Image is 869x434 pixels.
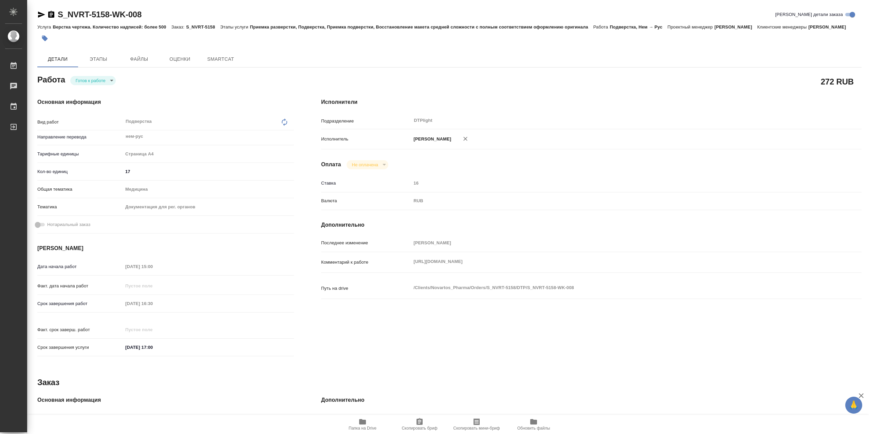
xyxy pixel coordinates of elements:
[321,259,411,266] p: Комментарий к работе
[123,184,294,195] div: Медицина
[402,426,437,431] span: Скопировать бриф
[123,201,294,213] div: Документация для рег. органов
[411,282,816,294] textarea: /Clients/Novartos_Pharma/Orders/S_NVRT-5158/DTP/S_NVRT-5158-WK-008
[321,98,862,106] h4: Исполнители
[37,396,294,404] h4: Основная информация
[757,24,809,30] p: Клиентские менеджеры
[321,118,411,125] p: Подразделение
[37,134,123,140] p: Направление перевода
[321,136,411,143] p: Исполнитель
[334,415,391,434] button: Папка на Drive
[58,10,142,19] a: S_NVRT-5158-WK-008
[37,186,123,193] p: Общая тематика
[347,160,388,169] div: Готов к работе
[74,78,108,83] button: Готов к работе
[411,195,816,207] div: RUB
[123,299,182,308] input: Пустое поле
[164,55,196,63] span: Оценки
[411,136,451,143] p: [PERSON_NAME]
[123,262,182,271] input: Пустое поле
[350,162,380,168] button: Не оплачена
[123,281,182,291] input: Пустое поле
[349,426,376,431] span: Папка на Drive
[321,396,862,404] h4: Дополнительно
[37,283,123,289] p: Факт. дата начала работ
[517,426,550,431] span: Обновить файлы
[411,413,816,423] input: Пустое поле
[667,24,714,30] p: Проектный менеджер
[37,151,123,157] p: Тарифные единицы
[123,148,294,160] div: Страница А4
[448,415,505,434] button: Скопировать мини-бриф
[123,325,182,335] input: Пустое поле
[186,24,220,30] p: S_NVRT-5158
[37,24,53,30] p: Услуга
[821,76,854,87] h2: 272 RUB
[37,119,123,126] p: Вид работ
[123,413,294,423] input: Пустое поле
[37,377,59,388] h2: Заказ
[391,415,448,434] button: Скопировать бриф
[37,73,65,85] h2: Работа
[171,24,186,30] p: Заказ:
[47,221,90,228] span: Нотариальный заказ
[715,24,757,30] p: [PERSON_NAME]
[610,24,667,30] p: Подверстка, Нем → Рус
[411,256,816,267] textarea: [URL][DOMAIN_NAME]
[37,263,123,270] p: Дата начала работ
[453,426,500,431] span: Скопировать мини-бриф
[47,11,55,19] button: Скопировать ссылку
[411,178,816,188] input: Пустое поле
[37,326,123,333] p: Факт. срок заверш. работ
[37,300,123,307] p: Срок завершения работ
[775,11,843,18] span: [PERSON_NAME] детали заказа
[82,55,115,63] span: Этапы
[220,24,250,30] p: Этапы услуги
[321,197,411,204] p: Валюта
[123,167,294,176] input: ✎ Введи что-нибудь
[848,398,859,412] span: 🙏
[250,24,593,30] p: Приемка разверстки, Подверстка, Приемка подверстки, Восстановление макета средней сложности с пол...
[321,285,411,292] p: Путь на drive
[321,180,411,187] p: Ставка
[458,131,473,146] button: Удалить исполнителя
[37,344,123,351] p: Срок завершения услуги
[70,76,116,85] div: Готов к работе
[505,415,562,434] button: Обновить файлы
[321,161,341,169] h4: Оплата
[321,240,411,246] p: Последнее изменение
[53,24,171,30] p: Верстка чертежа. Количество надписей: более 500
[593,24,610,30] p: Работа
[37,244,294,252] h4: [PERSON_NAME]
[321,221,862,229] h4: Дополнительно
[37,98,294,106] h4: Основная информация
[808,24,851,30] p: [PERSON_NAME]
[41,55,74,63] span: Детали
[37,204,123,210] p: Тематика
[37,168,123,175] p: Кол-во единиц
[845,397,862,414] button: 🙏
[123,55,155,63] span: Файлы
[204,55,237,63] span: SmartCat
[37,11,45,19] button: Скопировать ссылку для ЯМессенджера
[123,342,182,352] input: ✎ Введи что-нибудь
[411,238,816,248] input: Пустое поле
[37,31,52,46] button: Добавить тэг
